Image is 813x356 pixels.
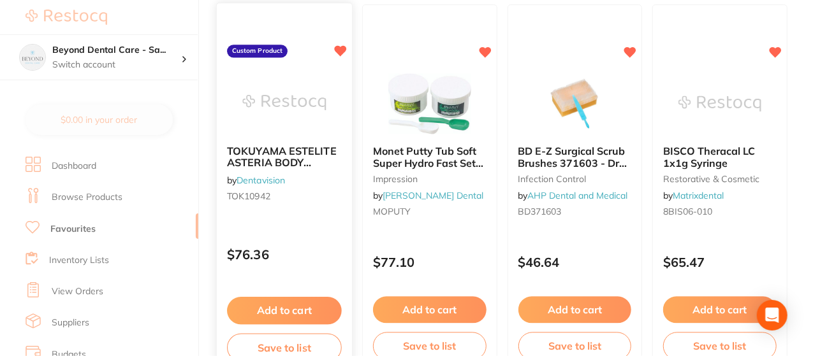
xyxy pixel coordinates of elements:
[518,206,562,217] span: BD371603
[52,317,89,329] a: Suppliers
[373,190,483,201] span: by
[227,297,342,324] button: Add to cart
[518,190,628,201] span: by
[518,145,628,181] span: BD E-Z Surgical Scrub Brushes 371603 - Dry Brush/Sponge (Sterile)
[373,206,411,217] span: MOPUTY
[373,145,483,181] span: Monet Putty Tub Soft Super Hydro Fast Set 2x400g
[49,254,109,267] a: Inventory Lists
[237,174,285,186] a: Dentavision
[227,45,288,57] label: Custom Product
[227,190,270,202] span: TOK10942
[663,174,777,184] small: restorative & cosmetic
[383,190,483,201] a: [PERSON_NAME] Dental
[663,145,755,169] span: BISCO Theracal LC 1x1g Syringe
[663,190,724,201] span: by
[373,145,487,169] b: Monet Putty Tub Soft Super Hydro Fast Set 2x400g
[528,190,628,201] a: AHP Dental and Medical
[663,255,777,269] p: $65.47
[663,296,777,323] button: Add to cart
[227,174,285,186] span: by
[678,71,761,135] img: BISCO Theracal LC 1x1g Syringe
[518,255,632,269] p: $46.64
[242,71,326,135] img: TOKUYAMA ESTELITE ASTERIA BODY RESTORATIVE SYRINGE A2B 4g
[673,190,724,201] a: Matrixdental
[26,10,107,25] img: Restocq Logo
[52,44,181,57] h4: Beyond Dental Care - Sandstone Point
[227,145,342,169] b: TOKUYAMA ESTELITE ASTERIA BODY RESTORATIVE SYRINGE A2B 4g
[52,160,96,173] a: Dashboard
[227,248,342,262] p: $76.36
[757,300,787,331] div: Open Intercom Messenger
[52,191,122,204] a: Browse Products
[518,145,632,169] b: BD E-Z Surgical Scrub Brushes 371603 - Dry Brush/Sponge (Sterile)
[26,104,173,135] button: $0.00 in your order
[373,174,487,184] small: impression
[663,206,712,217] span: 8BIS06-010
[663,145,777,169] b: BISCO Theracal LC 1x1g Syringe
[388,71,471,135] img: Monet Putty Tub Soft Super Hydro Fast Set 2x400g
[227,145,337,193] span: TOKUYAMA ESTELITE ASTERIA BODY RESTORATIVE SYRINGE A2B 4g
[50,223,96,236] a: Favourites
[518,296,632,323] button: Add to cart
[20,45,45,70] img: Beyond Dental Care - Sandstone Point
[52,285,103,298] a: View Orders
[52,59,181,71] p: Switch account
[518,174,632,184] small: infection control
[373,255,487,269] p: $77.10
[533,71,616,135] img: BD E-Z Surgical Scrub Brushes 371603 - Dry Brush/Sponge (Sterile)
[373,296,487,323] button: Add to cart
